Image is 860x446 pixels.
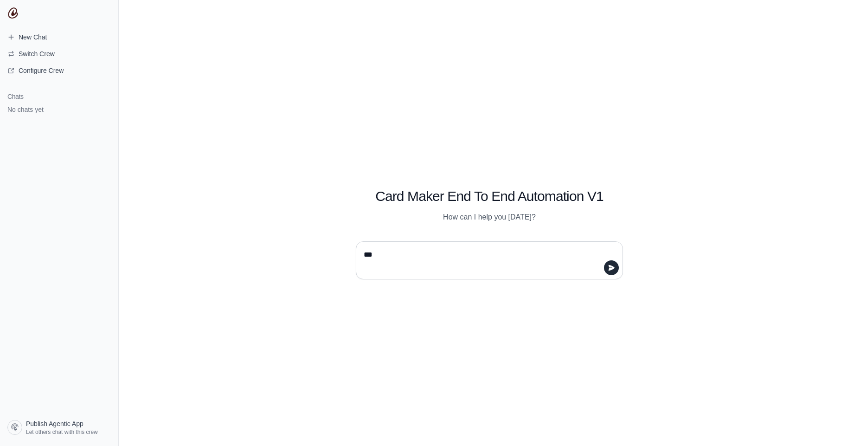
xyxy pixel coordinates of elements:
p: How can I help you [DATE]? [356,212,623,223]
img: CrewAI Logo [7,7,19,19]
button: Switch Crew [4,46,115,61]
iframe: Chat Widget [814,401,860,446]
span: Configure Crew [19,66,64,75]
a: New Chat [4,30,115,45]
span: New Chat [19,32,47,42]
span: Switch Crew [19,49,55,58]
span: Let others chat with this crew [26,428,98,436]
span: Publish Agentic App [26,419,83,428]
a: Publish Agentic App Let others chat with this crew [4,416,115,439]
a: Configure Crew [4,63,115,78]
h1: Card Maker End To End Automation V1 [356,188,623,205]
